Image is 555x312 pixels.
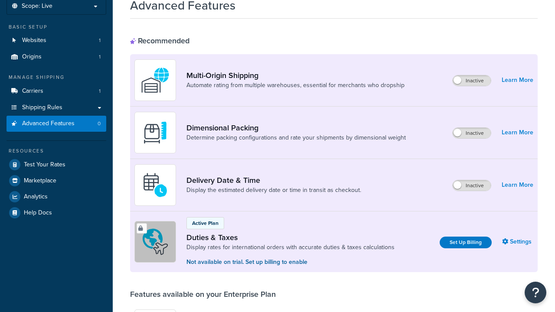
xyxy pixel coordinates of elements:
[192,219,219,227] p: Active Plan
[7,49,106,65] li: Origins
[7,32,106,49] li: Websites
[453,75,491,86] label: Inactive
[186,186,361,195] a: Display the estimated delivery date or time in transit as checkout.
[22,88,43,95] span: Carriers
[24,209,52,217] span: Help Docs
[99,37,101,44] span: 1
[24,161,65,169] span: Test Your Rates
[7,157,106,172] a: Test Your Rates
[186,123,406,133] a: Dimensional Packing
[140,170,170,200] img: gfkeb5ejjkALwAAAABJRU5ErkJggg==
[130,36,189,45] div: Recommended
[7,116,106,132] a: Advanced Features0
[502,74,533,86] a: Learn More
[502,179,533,191] a: Learn More
[99,88,101,95] span: 1
[7,74,106,81] div: Manage Shipping
[186,257,395,267] p: Not available on trial. Set up billing to enable
[7,32,106,49] a: Websites1
[502,236,533,248] a: Settings
[22,53,42,61] span: Origins
[7,173,106,188] a: Marketplace
[186,243,395,252] a: Display rates for international orders with accurate duties & taxes calculations
[22,3,52,10] span: Scope: Live
[440,237,492,248] a: Set Up Billing
[186,81,405,90] a: Automate rating from multiple warehouses, essential for merchants who dropship
[22,37,46,44] span: Websites
[7,116,106,132] li: Advanced Features
[7,83,106,99] a: Carriers1
[24,177,56,185] span: Marketplace
[140,117,170,148] img: DTVBYsAAAAAASUVORK5CYII=
[7,205,106,221] a: Help Docs
[7,100,106,116] a: Shipping Rules
[7,83,106,99] li: Carriers
[24,193,48,201] span: Analytics
[453,180,491,191] label: Inactive
[7,147,106,155] div: Resources
[22,120,75,127] span: Advanced Features
[140,65,170,95] img: WatD5o0RtDAAAAAElFTkSuQmCC
[186,175,361,185] a: Delivery Date & Time
[130,289,276,299] div: Features available on your Enterprise Plan
[186,133,406,142] a: Determine packing configurations and rate your shipments by dimensional weight
[453,128,491,138] label: Inactive
[525,282,546,303] button: Open Resource Center
[22,104,62,111] span: Shipping Rules
[7,189,106,205] a: Analytics
[186,71,405,80] a: Multi-Origin Shipping
[502,127,533,139] a: Learn More
[7,49,106,65] a: Origins1
[98,120,101,127] span: 0
[7,23,106,31] div: Basic Setup
[186,233,395,242] a: Duties & Taxes
[99,53,101,61] span: 1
